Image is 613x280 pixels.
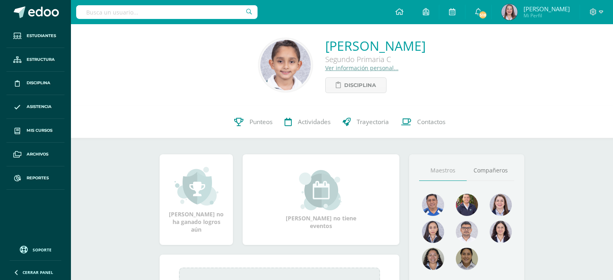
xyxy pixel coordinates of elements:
[299,170,343,210] img: event_small.png
[325,37,426,54] a: [PERSON_NAME]
[419,160,467,181] a: Maestros
[228,106,278,138] a: Punteos
[456,194,478,216] img: 6dfc3065da4204f320af9e3560cd3894.png
[344,78,376,93] span: Disciplina
[10,244,61,255] a: Soporte
[27,33,56,39] span: Estudiantes
[325,64,399,72] a: Ver información personal...
[281,170,362,230] div: [PERSON_NAME] no tiene eventos
[6,24,64,48] a: Estudiantes
[501,4,517,20] img: f9711090296037b085c033ea50106f78.png
[467,160,514,181] a: Compañeros
[524,12,570,19] span: Mi Perfil
[298,118,330,126] span: Actividades
[357,118,389,126] span: Trayectoria
[27,127,52,134] span: Mis cursos
[260,40,311,90] img: 1888221f8fd9e30b59887d797692a57b.png
[456,248,478,270] img: 36aa6ab12e3b33c91867a477208bc5c1.png
[422,221,444,243] img: 522dc90edefdd00265ec7718d30b3fcb.png
[490,194,512,216] img: 4ad40b1689e633dc4baef21ec155021e.png
[325,54,426,64] div: Segundo Primaria C
[325,77,387,93] a: Disciplina
[422,248,444,270] img: 7c295423579b4fc7bd98a15df8395ed4.png
[249,118,272,126] span: Punteos
[76,5,258,19] input: Busca un usuario...
[6,143,64,166] a: Archivos
[490,221,512,243] img: 93fa1765a93b3fb998ef288949b34a8e.png
[27,104,52,110] span: Asistencia
[6,95,64,119] a: Asistencia
[337,106,395,138] a: Trayectoria
[27,80,50,86] span: Disciplina
[417,118,445,126] span: Contactos
[6,48,64,72] a: Estructura
[478,10,487,19] span: 518
[175,166,218,206] img: achievement_small.png
[27,56,55,63] span: Estructura
[456,221,478,243] img: d6c62e55136ce070cea243f2097fe69e.png
[6,166,64,190] a: Reportes
[27,151,48,158] span: Archivos
[524,5,570,13] span: [PERSON_NAME]
[27,175,49,181] span: Reportes
[278,106,337,138] a: Actividades
[6,119,64,143] a: Mis cursos
[6,72,64,95] a: Disciplina
[168,166,225,233] div: [PERSON_NAME] no ha ganado logros aún
[422,194,444,216] img: 3fa84f42f3e29fcac37698908b932198.png
[395,106,451,138] a: Contactos
[23,270,53,275] span: Cerrar panel
[33,247,52,253] span: Soporte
